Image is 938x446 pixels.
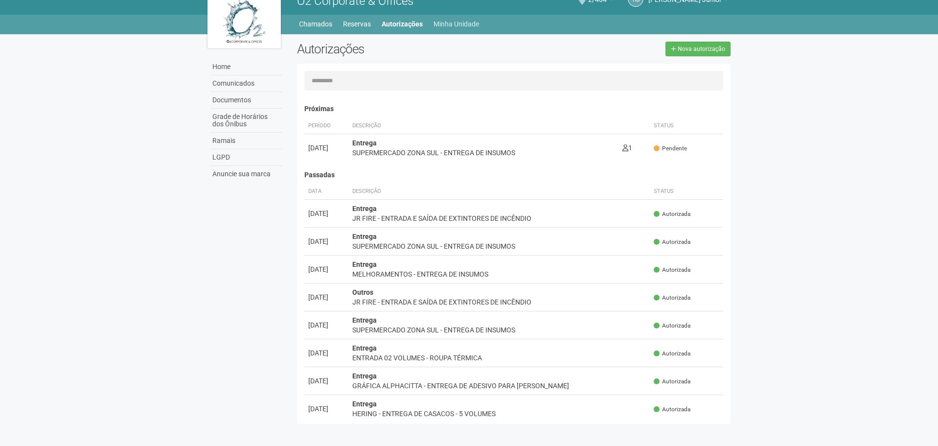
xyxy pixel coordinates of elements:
strong: Entrega [352,372,377,380]
div: [DATE] [308,348,344,358]
div: SUPERMERCADO ZONA SUL - ENTREGA DE INSUMOS [352,325,646,335]
span: Autorizada [654,294,690,302]
th: Status [650,184,723,200]
div: MELHORAMENTOS - ENTREGA DE INSUMOS [352,269,646,279]
strong: Entrega [352,400,377,408]
a: Autorizações [382,17,423,31]
strong: Entrega [352,233,377,240]
div: [DATE] [308,320,344,330]
div: HERING - ENTREGA DE CASACOS - 5 VOLUMES [352,409,646,419]
th: Status [650,118,723,134]
h2: Autorizações [297,42,506,56]
div: [DATE] [308,236,344,246]
a: Home [210,59,282,75]
span: Autorizada [654,238,690,246]
a: Chamados [299,17,332,31]
span: 1 [622,144,632,152]
span: Autorizada [654,377,690,386]
a: Anuncie sua marca [210,166,282,182]
th: Descrição [348,184,650,200]
div: [DATE] [308,143,344,153]
a: Documentos [210,92,282,109]
a: LGPD [210,149,282,166]
strong: Entrega [352,344,377,352]
a: Nova autorização [665,42,731,56]
strong: Entrega [352,316,377,324]
span: Pendente [654,144,687,153]
div: GRÁFICA ALPHACITTA - ENTREGA DE ADESIVO PARA [PERSON_NAME] [352,381,646,391]
strong: Outros [352,288,373,296]
a: Grade de Horários dos Ônibus [210,109,282,133]
span: Autorizada [654,266,690,274]
a: Ramais [210,133,282,149]
div: SUPERMERCADO ZONA SUL - ENTREGA DE INSUMOS [352,148,615,158]
strong: Entrega [352,205,377,212]
span: Nova autorização [678,46,725,52]
strong: Entrega [352,139,377,147]
th: Data [304,184,348,200]
span: Autorizada [654,322,690,330]
div: SUPERMERCADO ZONA SUL - ENTREGA DE INSUMOS [352,241,646,251]
th: Período [304,118,348,134]
div: JR FIRE - ENTRADA E SAÍDA DE EXTINTORES DE INCÊNDIO [352,213,646,223]
div: [DATE] [308,264,344,274]
span: Autorizada [654,210,690,218]
a: Comunicados [210,75,282,92]
span: Autorizada [654,350,690,358]
div: ENTRADA 02 VOLUMES - ROUPA TÉRMICA [352,353,646,363]
div: JR FIRE - ENTRADA E SAÍDA DE EXTINTORES DE INCÊNDIO [352,297,646,307]
a: Reservas [343,17,371,31]
div: [DATE] [308,292,344,302]
div: [DATE] [308,376,344,386]
a: Minha Unidade [434,17,479,31]
h4: Passadas [304,171,724,179]
div: [DATE] [308,209,344,218]
div: [DATE] [308,404,344,414]
h4: Próximas [304,105,724,113]
strong: Entrega [352,260,377,268]
span: Autorizada [654,405,690,414]
th: Descrição [348,118,618,134]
